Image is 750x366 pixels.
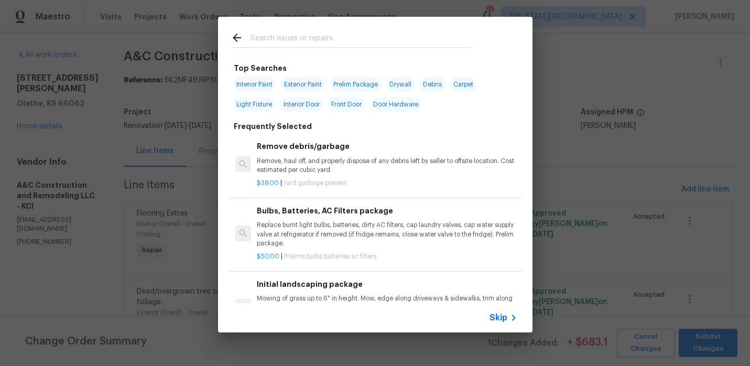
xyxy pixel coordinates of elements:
[257,141,517,152] h6: Remove debris/garbage
[420,77,445,92] span: Debris
[330,77,381,92] span: Prelim Package
[328,97,365,112] span: Front Door
[257,180,279,186] span: $39.00
[490,313,507,323] span: Skip
[257,253,279,260] span: $50.00
[251,31,473,47] input: Search issues or repairs
[370,97,421,112] span: Door Hardware
[284,180,347,186] span: Yard garbage present
[257,278,517,290] h6: Initial landscaping package
[280,97,323,112] span: Interior Door
[257,205,517,217] h6: Bulbs, Batteries, AC Filters package
[233,97,275,112] span: Light Fixture
[234,121,312,132] h6: Frequently Selected
[257,221,517,247] p: Replace burnt light bulbs, batteries, dirty AC filters, cap laundry valves, cap water supply valv...
[234,62,287,74] h6: Top Searches
[281,77,325,92] span: Exterior Paint
[257,179,517,188] p: |
[233,77,276,92] span: Interior Paint
[450,77,476,92] span: Carpet
[257,252,517,261] p: |
[386,77,415,92] span: Drywall
[284,253,376,260] span: Prelims bulbs batteries ac filters
[257,157,517,175] p: Remove, haul off, and properly dispose of any debris left by seller to offsite location. Cost est...
[257,294,517,321] p: Mowing of grass up to 6" in height. Mow, edge along driveways & sidewalks, trim along standing st...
